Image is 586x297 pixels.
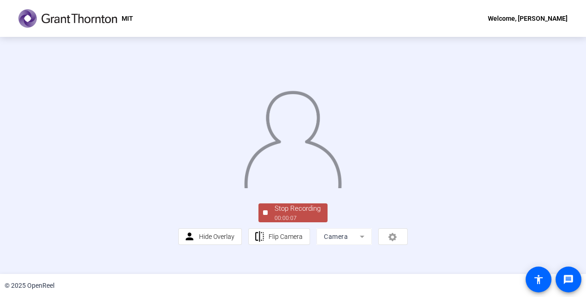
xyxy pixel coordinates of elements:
img: OpenReel logo [18,9,117,28]
mat-icon: person [184,231,195,243]
button: Hide Overlay [178,228,242,245]
mat-icon: message [563,274,574,285]
img: overlay [243,85,342,188]
div: Stop Recording [275,203,321,214]
span: Flip Camera [269,233,303,240]
div: Welcome, [PERSON_NAME] [488,13,568,24]
button: Flip Camera [248,228,311,245]
span: Hide Overlay [199,233,234,240]
button: Stop Recording00:00:07 [258,203,328,222]
mat-icon: flip [254,231,265,243]
p: MIT [122,13,133,24]
div: © 2025 OpenReel [5,281,54,291]
mat-icon: accessibility [533,274,544,285]
div: 00:00:07 [275,214,321,222]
